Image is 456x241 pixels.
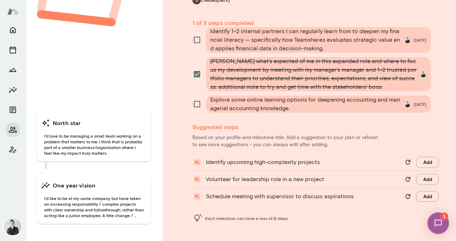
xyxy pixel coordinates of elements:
[414,101,426,107] span: [DATE]
[7,5,19,18] img: Mento
[210,27,401,53] span: Identify 1–2 internal partners I can regularly learn from to deepen my financial literacy — speci...
[6,63,20,77] button: Growth Plan
[416,157,439,168] button: Add
[6,43,20,57] button: Sessions
[192,123,439,131] h6: Suggested steps
[210,96,401,113] span: Explore some online learning options for deepening accounting and managerial accounting knowledge.
[6,103,20,117] button: Documents
[6,83,20,97] button: Insights
[404,101,411,107] img: Tré Wright
[420,71,426,77] img: Tré Wright
[192,19,439,27] h6: 1 of 3 steps completed
[404,37,411,43] img: Tré Wright
[206,96,431,113] div: Explore some online learning options for deepening accounting and managerial accounting knowledge...
[414,37,426,43] span: [DATE]
[206,158,400,166] p: Identify upcoming high-complexity projects
[6,123,20,137] button: Members
[205,215,289,221] span: Each milestone can have a max of 8 steps.
[192,134,439,141] p: Based on your profile and milestone title. Add a suggestion to your plan or refresh
[53,181,95,190] h6: One year vision
[6,143,20,157] button: Client app
[53,119,81,127] h6: North star
[206,27,431,53] div: Identify 1–2 internal partners I can regularly learn from to deepen my financial literacy — speci...
[37,173,151,224] button: One year visionI'd like to be at my same company, but have taken on increasing responsibility / c...
[206,175,400,184] p: Volunteer for leadership role in a new project
[206,192,400,201] p: Schedule meeting with supervisor to discuss aspirations
[37,110,151,161] button: North starI'd love to be managing a small team working on a problem that matters to me. I think t...
[41,195,147,218] span: I'd like to be at my same company, but have taken on increasing responsibility / complex projects...
[416,191,439,202] button: Add
[192,141,439,148] p: to see more suggestions - you can always edit after adding.
[6,23,20,37] button: Home
[4,218,21,235] img: Tré Wright
[416,174,439,185] button: Add
[41,133,147,156] span: I'd love to be managing a small team working on a problem that matters to me. I think that is pro...
[210,57,417,91] span: [PERSON_NAME] what’s expected of me in this expanded role and where to focus my development by me...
